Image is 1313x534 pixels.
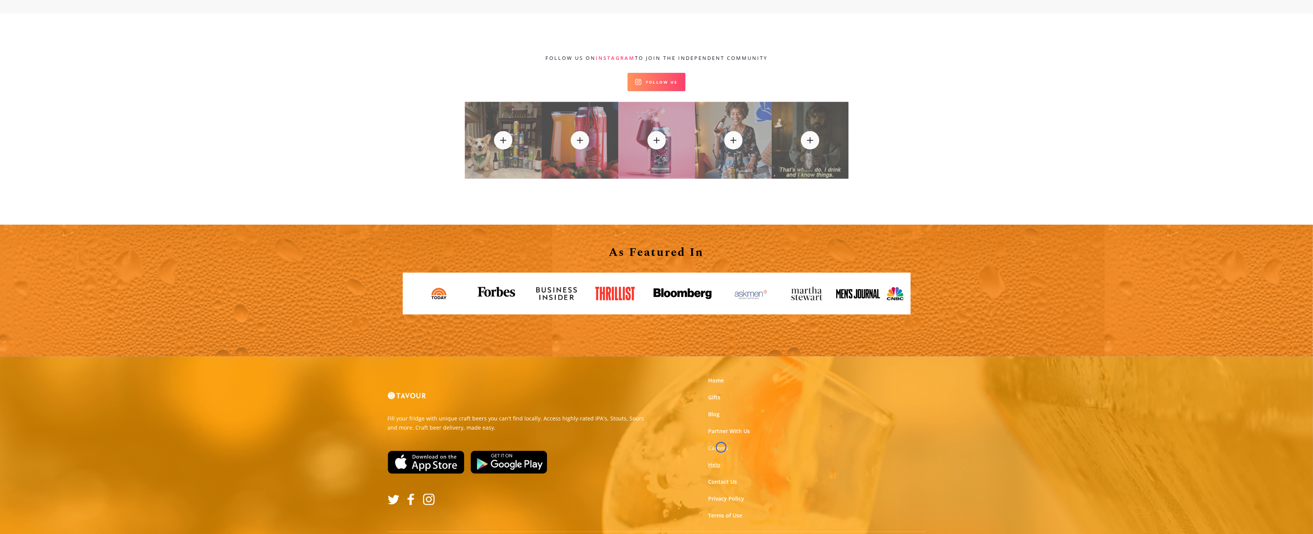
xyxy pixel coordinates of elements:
[388,414,651,432] p: Fill your fridge with unique craft beers you can't find locally. Access highly-rated IPA's, Stout...
[628,73,685,91] a: Follow Us
[708,444,728,452] strong: Careers
[708,444,728,452] a: Careers
[596,54,635,61] a: Instagram
[708,478,737,486] a: Contact Us
[708,394,720,401] a: Gifts
[708,410,720,418] a: Blog
[708,377,724,384] a: Home
[708,427,750,435] a: Partner With Us
[708,461,720,469] a: Help
[708,512,742,519] a: Terms of Use
[708,495,744,503] a: Privacy Policy
[609,244,704,261] strong: As Featured In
